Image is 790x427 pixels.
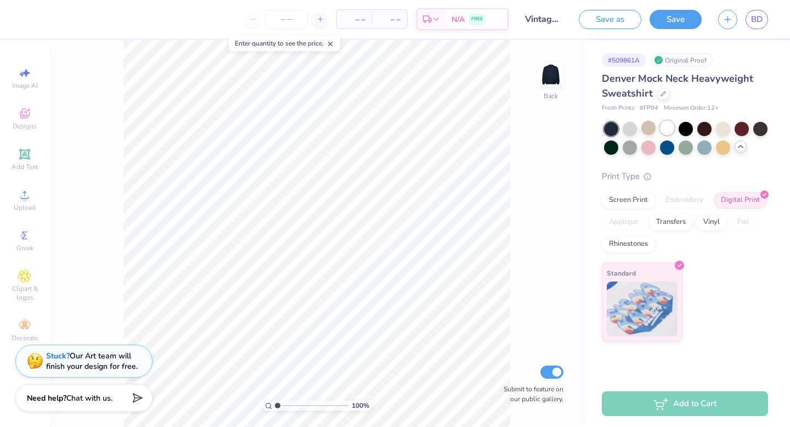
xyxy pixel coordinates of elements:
span: Greek [16,244,33,252]
div: Back [544,91,558,101]
span: – – [379,14,400,25]
span: Standard [607,267,636,279]
label: Submit to feature on our public gallery. [498,384,563,404]
span: BD [751,13,763,26]
div: # 509861A [602,53,646,67]
div: Applique [602,214,646,231]
input: – – [265,9,308,29]
span: Add Text [12,162,38,171]
div: Vinyl [696,214,727,231]
img: Standard [607,282,678,336]
span: Upload [14,203,36,212]
div: Original Proof [651,53,713,67]
div: Rhinestones [602,236,655,252]
button: Save [650,10,702,29]
strong: Need help? [27,393,66,403]
span: Clipart & logos [5,284,44,302]
span: Chat with us. [66,393,112,403]
span: Designs [13,122,37,131]
button: Save as [579,10,641,29]
div: Foil [730,214,756,231]
strong: Stuck? [46,351,70,361]
div: Digital Print [714,192,767,209]
div: Enter quantity to see the price. [229,36,340,51]
span: Fresh Prints [602,104,634,113]
span: 100 % [352,401,369,411]
span: – – [343,14,365,25]
a: BD [746,10,768,29]
div: Screen Print [602,192,655,209]
span: # FP94 [640,104,658,113]
div: Print Type [602,170,768,183]
div: Embroidery [658,192,710,209]
span: Decorate [12,334,38,342]
div: Our Art team will finish your design for free. [46,351,138,372]
div: Transfers [649,214,693,231]
span: Image AI [12,81,38,90]
span: Denver Mock Neck Heavyweight Sweatshirt [602,72,753,100]
img: Back [540,64,562,86]
input: Untitled Design [517,8,571,30]
span: N/A [452,14,465,25]
span: Minimum Order: 12 + [664,104,719,113]
span: FREE [471,15,483,23]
